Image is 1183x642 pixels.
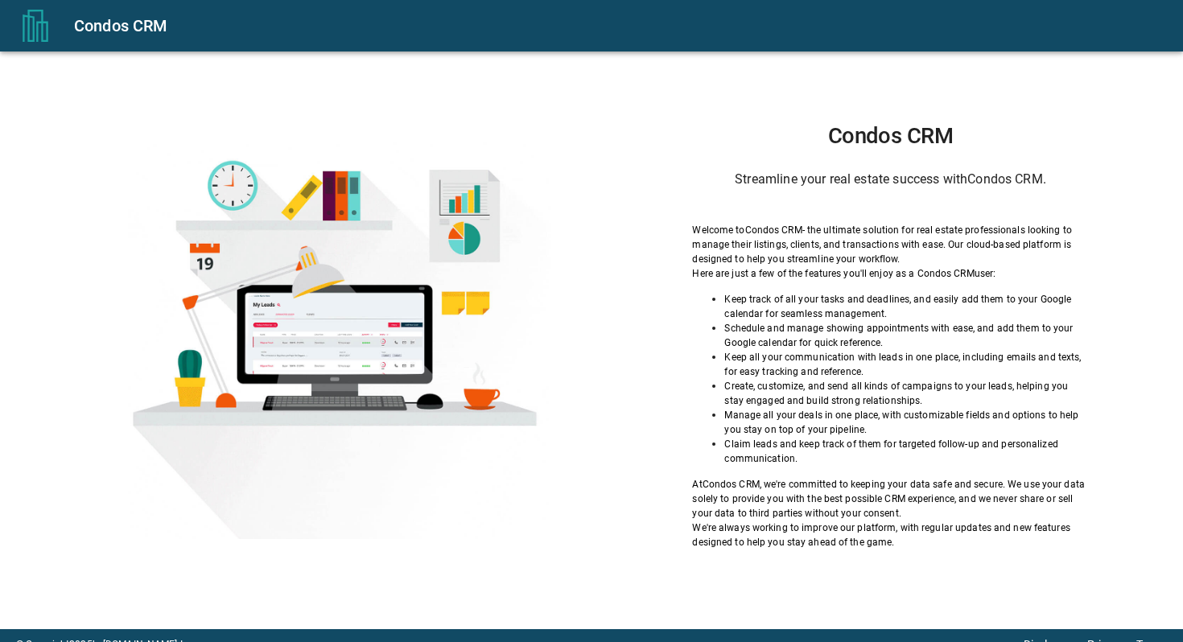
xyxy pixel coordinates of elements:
p: Here are just a few of the features you'll enjoy as a Condos CRM user: [692,266,1088,281]
p: At Condos CRM , we're committed to keeping your data safe and secure. We use your data solely to ... [692,477,1088,521]
p: Keep all your communication with leads in one place, including emails and texts, for easy trackin... [724,350,1088,379]
p: Create, customize, and send all kinds of campaigns to your leads, helping you stay engaged and bu... [724,379,1088,408]
p: Claim leads and keep track of them for targeted follow-up and personalized communication. [724,437,1088,466]
p: Manage all your deals in one place, with customizable fields and options to help you stay on top ... [724,408,1088,437]
p: Welcome to Condos CRM - the ultimate solution for real estate professionals looking to manage the... [692,223,1088,266]
h1: Condos CRM [692,123,1088,149]
p: We're always working to improve our platform, with regular updates and new features designed to h... [692,521,1088,549]
div: Condos CRM [74,13,1164,39]
p: Keep track of all your tasks and deadlines, and easily add them to your Google calendar for seaml... [724,292,1088,321]
p: Schedule and manage showing appointments with ease, and add them to your Google calendar for quic... [724,321,1088,350]
h6: Streamline your real estate success with Condos CRM . [692,168,1088,191]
